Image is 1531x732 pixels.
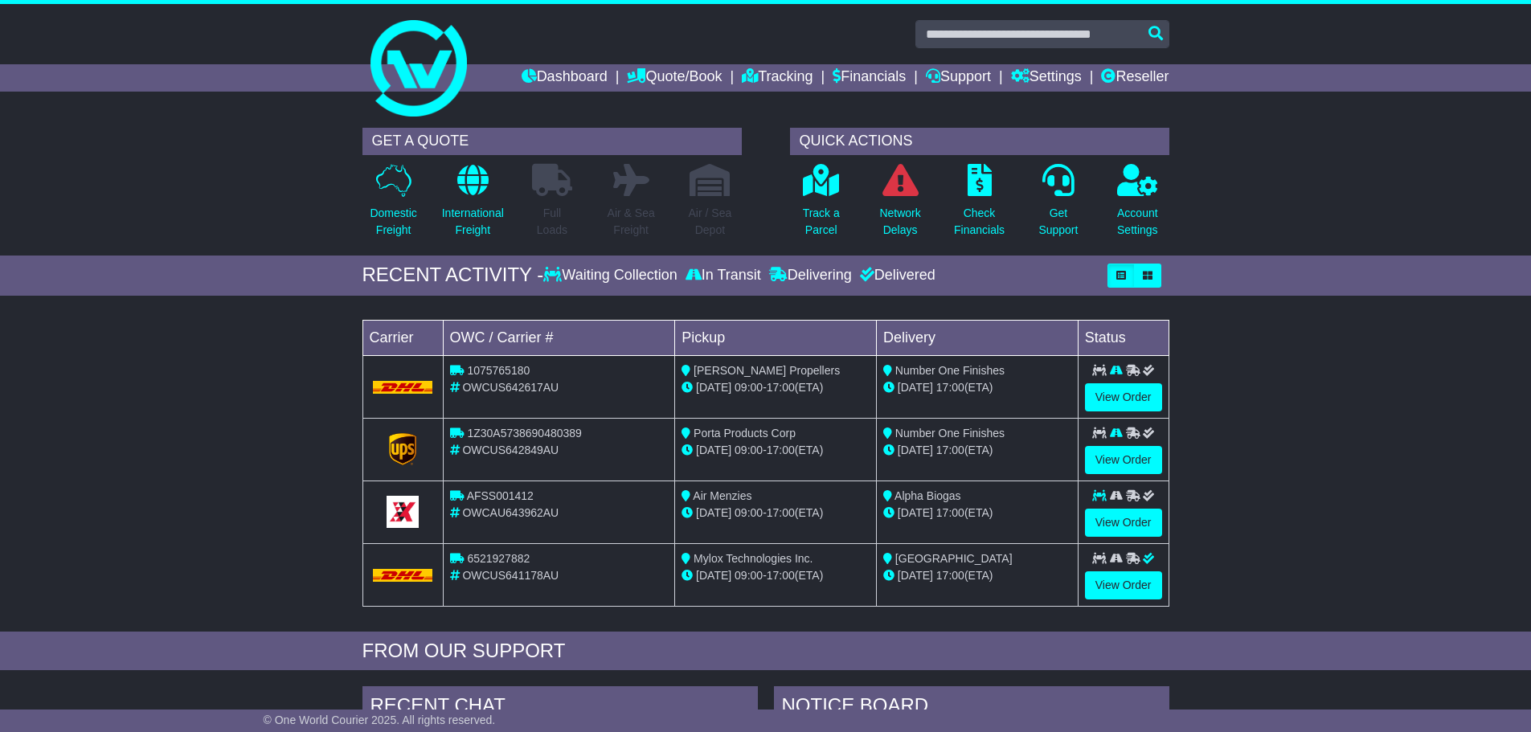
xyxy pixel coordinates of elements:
[954,205,1005,239] p: Check Financials
[696,444,731,456] span: [DATE]
[735,444,763,456] span: 09:00
[1038,205,1078,239] p: Get Support
[608,205,655,239] p: Air & Sea Freight
[936,569,964,582] span: 17:00
[895,364,1005,377] span: Number One Finishes
[1085,383,1162,411] a: View Order
[467,552,530,565] span: 6521927882
[856,267,935,284] div: Delivered
[742,64,813,92] a: Tracking
[883,567,1071,584] div: (ETA)
[696,506,731,519] span: [DATE]
[1011,64,1082,92] a: Settings
[467,427,581,440] span: 1Z30A5738690480389
[883,379,1071,396] div: (ETA)
[694,552,813,565] span: Mylox Technologies Inc.
[878,163,921,247] a: NetworkDelays
[362,686,758,730] div: RECENT CHAT
[898,444,933,456] span: [DATE]
[467,364,530,377] span: 1075765180
[926,64,991,92] a: Support
[467,489,534,502] span: AFSS001412
[362,320,443,355] td: Carrier
[898,569,933,582] span: [DATE]
[879,205,920,239] p: Network Delays
[735,569,763,582] span: 09:00
[627,64,722,92] a: Quote/Book
[1085,509,1162,537] a: View Order
[735,506,763,519] span: 09:00
[876,320,1078,355] td: Delivery
[883,442,1071,459] div: (ETA)
[767,444,795,456] span: 17:00
[803,205,840,239] p: Track a Parcel
[1038,163,1079,247] a: GetSupport
[883,505,1071,521] div: (ETA)
[1078,320,1169,355] td: Status
[441,163,505,247] a: InternationalFreight
[264,714,496,726] span: © One World Courier 2025. All rights reserved.
[682,505,870,521] div: - (ETA)
[895,552,1013,565] span: [GEOGRAPHIC_DATA]
[442,205,504,239] p: International Freight
[362,640,1169,663] div: FROM OUR SUPPORT
[462,444,559,456] span: OWCUS642849AU
[694,364,840,377] span: [PERSON_NAME] Propellers
[362,128,742,155] div: GET A QUOTE
[802,163,841,247] a: Track aParcel
[898,381,933,394] span: [DATE]
[1116,163,1159,247] a: AccountSettings
[898,506,933,519] span: [DATE]
[682,442,870,459] div: - (ETA)
[370,205,416,239] p: Domestic Freight
[696,381,731,394] span: [DATE]
[369,163,417,247] a: DomesticFreight
[833,64,906,92] a: Financials
[373,381,433,394] img: DHL.png
[767,506,795,519] span: 17:00
[462,506,559,519] span: OWCAU643962AU
[894,489,961,502] span: Alpha Biogas
[936,381,964,394] span: 17:00
[696,569,731,582] span: [DATE]
[790,128,1169,155] div: QUICK ACTIONS
[774,686,1169,730] div: NOTICE BOARD
[387,496,419,528] img: GetCarrierServiceLogo
[936,444,964,456] span: 17:00
[522,64,608,92] a: Dashboard
[389,433,416,465] img: GetCarrierServiceLogo
[443,320,675,355] td: OWC / Carrier #
[362,264,544,287] div: RECENT ACTIVITY -
[1085,571,1162,599] a: View Order
[682,567,870,584] div: - (ETA)
[1117,205,1158,239] p: Account Settings
[1085,446,1162,474] a: View Order
[689,205,732,239] p: Air / Sea Depot
[462,569,559,582] span: OWCUS641178AU
[532,205,572,239] p: Full Loads
[936,506,964,519] span: 17:00
[462,381,559,394] span: OWCUS642617AU
[765,267,856,284] div: Delivering
[767,569,795,582] span: 17:00
[953,163,1005,247] a: CheckFinancials
[682,267,765,284] div: In Transit
[543,267,681,284] div: Waiting Collection
[693,489,751,502] span: Air Menzies
[373,569,433,582] img: DHL.png
[694,427,796,440] span: Porta Products Corp
[735,381,763,394] span: 09:00
[1101,64,1169,92] a: Reseller
[767,381,795,394] span: 17:00
[682,379,870,396] div: - (ETA)
[895,427,1005,440] span: Number One Finishes
[675,320,877,355] td: Pickup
